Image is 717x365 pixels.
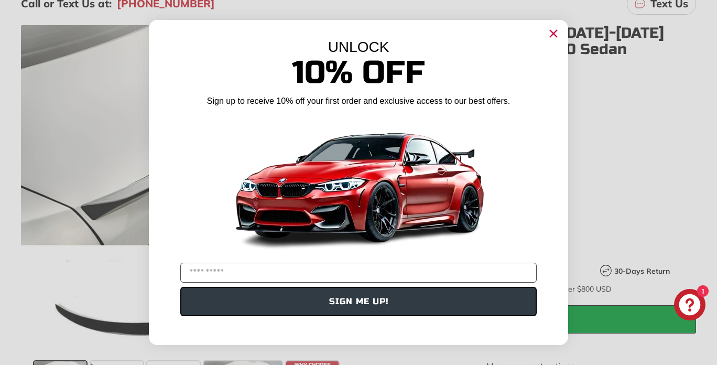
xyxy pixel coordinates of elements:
[545,25,562,42] button: Close dialog
[328,39,389,55] span: UNLOCK
[292,53,425,92] span: 10% Off
[180,263,537,283] input: YOUR EMAIL
[671,289,709,323] inbox-online-store-chat: Shopify online store chat
[207,96,510,105] span: Sign up to receive 10% off your first order and exclusive access to our best offers.
[180,287,537,316] button: SIGN ME UP!
[227,111,490,259] img: Banner showing BMW 4 Series Body kit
